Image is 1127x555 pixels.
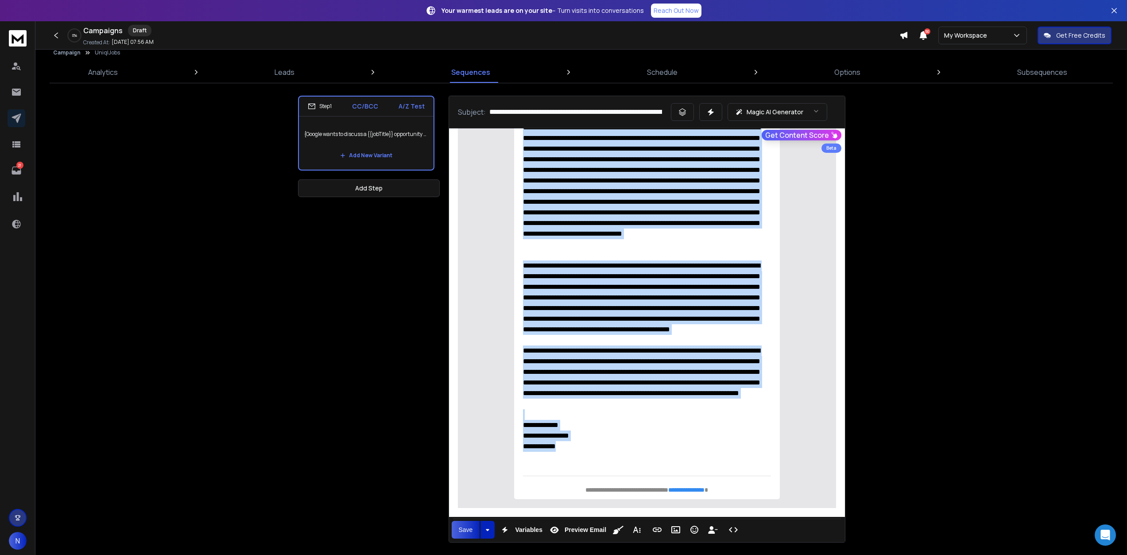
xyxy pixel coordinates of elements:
p: Options [834,67,860,78]
button: Insert Link (Ctrl+K) [649,521,666,539]
p: Created At: [83,39,110,46]
p: [DATE] 07:56 AM [112,39,154,46]
a: Analytics [83,62,123,83]
img: logo [9,30,27,47]
p: Schedule [647,67,678,78]
button: N [9,532,27,550]
div: Beta [821,144,841,153]
p: Get Free Credits [1056,31,1105,40]
button: Clean HTML [610,521,627,539]
button: Code View [725,521,742,539]
a: Reach Out Now [651,4,701,18]
button: Insert Image (Ctrl+P) [667,521,684,539]
a: 21 [8,162,25,179]
a: Schedule [642,62,683,83]
span: Preview Email [563,526,608,534]
button: Campaign [53,49,81,56]
p: Analytics [88,67,118,78]
p: {Google wants to discuss a {{jobTitle}} opportunity with you|Google is interested in discussing a... [304,122,428,147]
span: Variables [513,526,544,534]
h1: Campaigns [83,25,123,36]
button: Variables [496,521,544,539]
p: 0 % [72,33,77,38]
button: Insert Unsubscribe Link [705,521,721,539]
button: More Text [628,521,645,539]
div: Draft [128,25,151,36]
li: Step1CC/BCCA/Z Test{Google wants to discuss a {{jobTitle}} opportunity with you|Google is interes... [298,96,434,171]
div: Open Intercom Messenger [1095,524,1116,546]
a: Leads [269,62,300,83]
p: 21 [16,162,23,169]
a: Sequences [446,62,496,83]
a: Options [829,62,866,83]
p: Reach Out Now [654,6,699,15]
button: Add New Variant [333,147,399,164]
a: Subsequences [1012,62,1073,83]
p: – Turn visits into conversations [442,6,644,15]
p: Magic AI Generator [747,108,803,116]
button: Get Content Score [762,130,841,140]
p: Subject: [458,107,486,117]
p: Leads [275,67,294,78]
p: A/Z Test [399,102,425,111]
p: Subsequences [1017,67,1067,78]
p: UniqlJobs [95,49,120,56]
button: Preview Email [546,521,608,539]
button: Get Free Credits [1038,27,1112,44]
button: Add Step [298,179,440,197]
button: Emoticons [686,521,703,539]
p: My Workspace [944,31,991,40]
p: Sequences [451,67,490,78]
p: CC/BCC [352,102,378,111]
span: 50 [924,28,930,35]
button: Magic AI Generator [728,103,827,121]
strong: Your warmest leads are on your site [442,6,552,15]
div: Step 1 [308,102,332,110]
button: Save [452,521,480,539]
